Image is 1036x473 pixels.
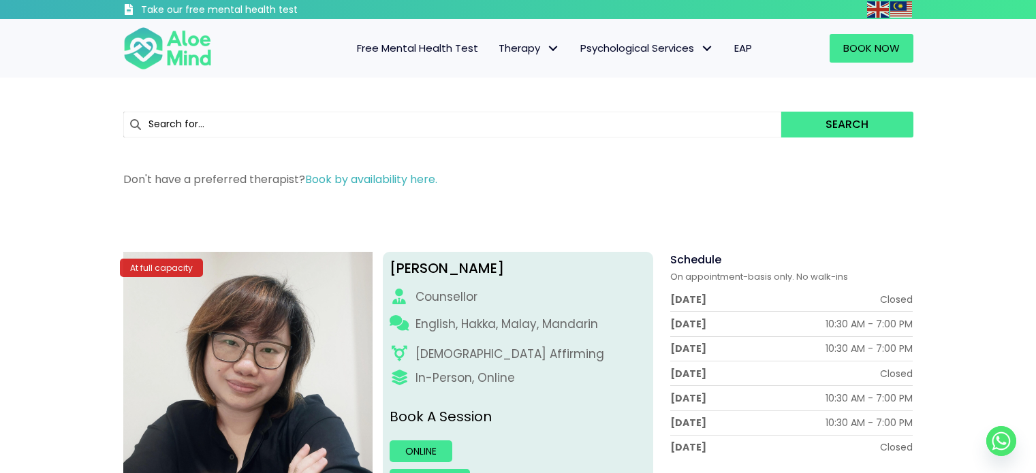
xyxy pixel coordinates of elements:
[390,259,646,278] div: [PERSON_NAME]
[670,342,706,355] div: [DATE]
[670,391,706,405] div: [DATE]
[826,391,913,405] div: 10:30 AM - 7:00 PM
[544,39,563,59] span: Therapy: submenu
[415,346,604,363] div: [DEMOGRAPHIC_DATA] Affirming
[123,26,212,71] img: Aloe mind Logo
[415,316,598,333] p: English, Hakka, Malay, Mandarin
[580,41,714,55] span: Psychological Services
[826,416,913,429] div: 10:30 AM - 7:00 PM
[670,293,706,306] div: [DATE]
[880,440,913,454] div: Closed
[697,39,717,59] span: Psychological Services: submenu
[867,1,889,18] img: en
[670,367,706,380] div: [DATE]
[826,317,913,331] div: 10:30 AM - 7:00 PM
[141,3,371,17] h3: Take our free mental health test
[724,34,762,63] a: EAP
[305,172,437,187] a: Book by availability here.
[781,112,913,137] button: Search
[230,34,762,63] nav: Menu
[123,3,371,19] a: Take our free mental health test
[986,426,1016,456] a: Whatsapp
[499,41,560,55] span: Therapy
[880,367,913,380] div: Closed
[120,259,203,277] div: At full capacity
[890,1,912,18] img: ms
[670,270,848,283] span: On appointment-basis only. No walk-ins
[670,416,706,429] div: [DATE]
[670,440,706,454] div: [DATE]
[415,289,477,306] div: Counsellor
[867,1,890,17] a: English
[826,342,913,355] div: 10:30 AM - 7:00 PM
[843,41,900,55] span: Book Now
[123,172,913,187] p: Don't have a preferred therapist?
[890,1,913,17] a: Malay
[390,407,646,427] p: Book A Session
[357,41,478,55] span: Free Mental Health Test
[415,370,515,387] div: In-Person, Online
[390,440,452,462] a: Online
[670,317,706,331] div: [DATE]
[734,41,752,55] span: EAP
[488,34,570,63] a: TherapyTherapy: submenu
[880,293,913,306] div: Closed
[670,252,721,267] span: Schedule
[123,112,782,137] input: Search for...
[830,34,913,63] a: Book Now
[570,34,724,63] a: Psychological ServicesPsychological Services: submenu
[347,34,488,63] a: Free Mental Health Test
